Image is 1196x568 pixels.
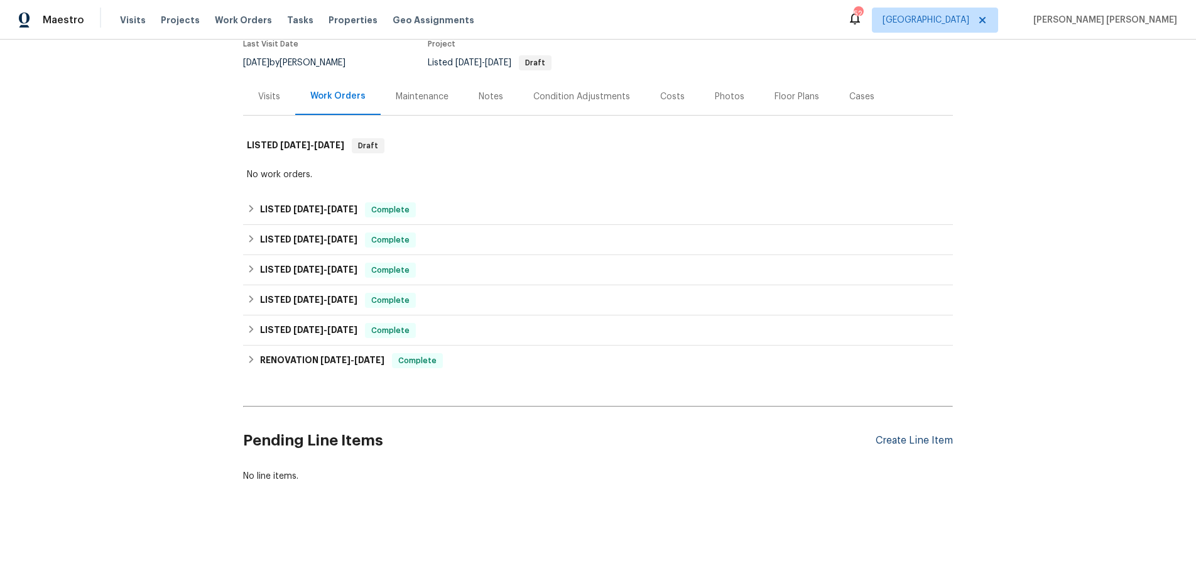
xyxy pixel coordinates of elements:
span: Project [428,40,455,48]
h6: LISTED [260,202,357,217]
span: [DATE] [327,325,357,334]
span: [DATE] [293,235,323,244]
span: Projects [161,14,200,26]
span: Maestro [43,14,84,26]
span: - [280,141,344,150]
div: Create Line Item [876,435,953,447]
div: No work orders. [247,168,949,181]
div: Photos [715,90,744,103]
span: [DATE] [354,356,384,364]
span: Complete [366,264,415,276]
span: [DATE] [293,325,323,334]
span: [DATE] [314,141,344,150]
span: - [320,356,384,364]
span: [DATE] [327,295,357,304]
span: Complete [393,354,442,367]
span: Draft [353,139,383,152]
span: - [293,205,357,214]
span: - [455,58,511,67]
div: Costs [660,90,685,103]
div: LISTED [DATE]-[DATE]Draft [243,126,953,166]
span: [PERSON_NAME] [PERSON_NAME] [1028,14,1177,26]
span: [DATE] [320,356,351,364]
div: Cases [849,90,874,103]
h6: LISTED [260,293,357,308]
span: - [293,295,357,304]
span: [GEOGRAPHIC_DATA] [883,14,969,26]
div: Floor Plans [775,90,819,103]
span: - [293,265,357,274]
div: RENOVATION [DATE]-[DATE]Complete [243,346,953,376]
span: Last Visit Date [243,40,298,48]
div: LISTED [DATE]-[DATE]Complete [243,285,953,315]
div: Maintenance [396,90,448,103]
span: Tasks [287,16,313,25]
span: [DATE] [293,265,323,274]
div: LISTED [DATE]-[DATE]Complete [243,315,953,346]
span: Listed [428,58,552,67]
span: [DATE] [280,141,310,150]
span: [DATE] [327,235,357,244]
div: by [PERSON_NAME] [243,55,361,70]
div: Condition Adjustments [533,90,630,103]
div: No line items. [243,470,953,483]
span: [DATE] [455,58,482,67]
span: Complete [366,204,415,216]
span: Complete [366,324,415,337]
span: Work Orders [215,14,272,26]
span: [DATE] [327,205,357,214]
div: Work Orders [310,90,366,102]
span: [DATE] [293,295,323,304]
span: [DATE] [485,58,511,67]
span: Visits [120,14,146,26]
h6: LISTED [260,323,357,338]
div: 52 [854,8,862,20]
span: - [293,235,357,244]
h2: Pending Line Items [243,412,876,470]
span: Complete [366,234,415,246]
span: [DATE] [293,205,323,214]
span: Geo Assignments [393,14,474,26]
span: [DATE] [327,265,357,274]
span: Draft [520,59,550,67]
div: LISTED [DATE]-[DATE]Complete [243,255,953,285]
div: Notes [479,90,503,103]
h6: LISTED [260,232,357,248]
span: [DATE] [243,58,269,67]
div: Visits [258,90,280,103]
div: LISTED [DATE]-[DATE]Complete [243,195,953,225]
h6: LISTED [247,138,344,153]
span: Properties [329,14,378,26]
h6: RENOVATION [260,353,384,368]
span: - [293,325,357,334]
div: LISTED [DATE]-[DATE]Complete [243,225,953,255]
h6: LISTED [260,263,357,278]
span: Complete [366,294,415,307]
